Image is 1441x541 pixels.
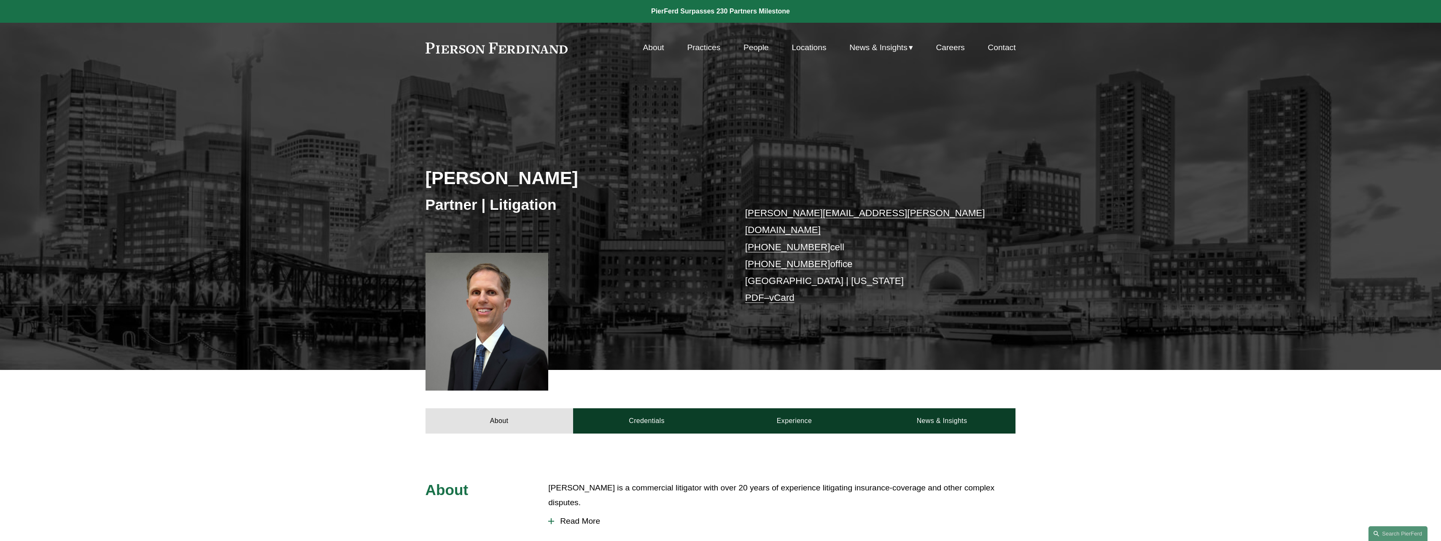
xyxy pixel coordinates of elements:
a: vCard [769,292,795,303]
a: News & Insights [868,408,1015,434]
a: Search this site [1368,526,1428,541]
p: [PERSON_NAME] is a commercial litigator with over 20 years of experience litigating insurance-cov... [548,481,1015,510]
a: Experience [721,408,868,434]
a: About [643,40,664,56]
span: About [426,482,469,498]
a: PDF [745,292,764,303]
a: folder dropdown [849,40,913,56]
h2: [PERSON_NAME] [426,167,721,189]
a: Credentials [573,408,721,434]
button: Read More [548,510,1015,532]
a: Careers [936,40,964,56]
a: Practices [687,40,720,56]
a: About [426,408,573,434]
a: [PHONE_NUMBER] [745,242,830,252]
h3: Partner | Litigation [426,196,721,214]
a: [PERSON_NAME][EMAIL_ADDRESS][PERSON_NAME][DOMAIN_NAME] [745,208,985,235]
p: cell office [GEOGRAPHIC_DATA] | [US_STATE] – [745,205,991,307]
a: Contact [988,40,1015,56]
span: News & Insights [849,40,908,55]
span: Read More [554,517,1015,526]
a: Locations [792,40,826,56]
a: People [743,40,769,56]
a: [PHONE_NUMBER] [745,259,830,269]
